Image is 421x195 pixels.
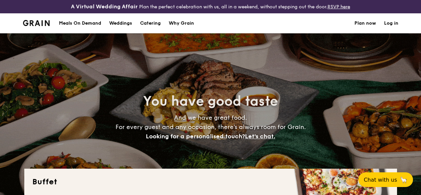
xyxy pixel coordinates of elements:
div: Weddings [109,13,132,33]
a: Log in [384,13,398,33]
a: Logotype [23,20,50,26]
a: Catering [136,13,165,33]
h1: Catering [140,13,161,33]
a: RSVP here [327,4,350,10]
div: Why Grain [169,13,194,33]
span: Let's chat. [245,133,275,140]
a: Meals On Demand [55,13,105,33]
a: Plan now [354,13,376,33]
a: Why Grain [165,13,198,33]
div: Plan the perfect celebration with us, all in a weekend, without stepping out the door. [70,3,351,11]
img: Grain [23,20,50,26]
span: Chat with us [364,177,397,183]
span: 🦙 [400,176,408,184]
h2: Buffet [32,177,389,187]
button: Chat with us🦙 [358,172,413,187]
h4: A Virtual Wedding Affair [71,3,138,11]
a: Weddings [105,13,136,33]
div: Meals On Demand [59,13,101,33]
